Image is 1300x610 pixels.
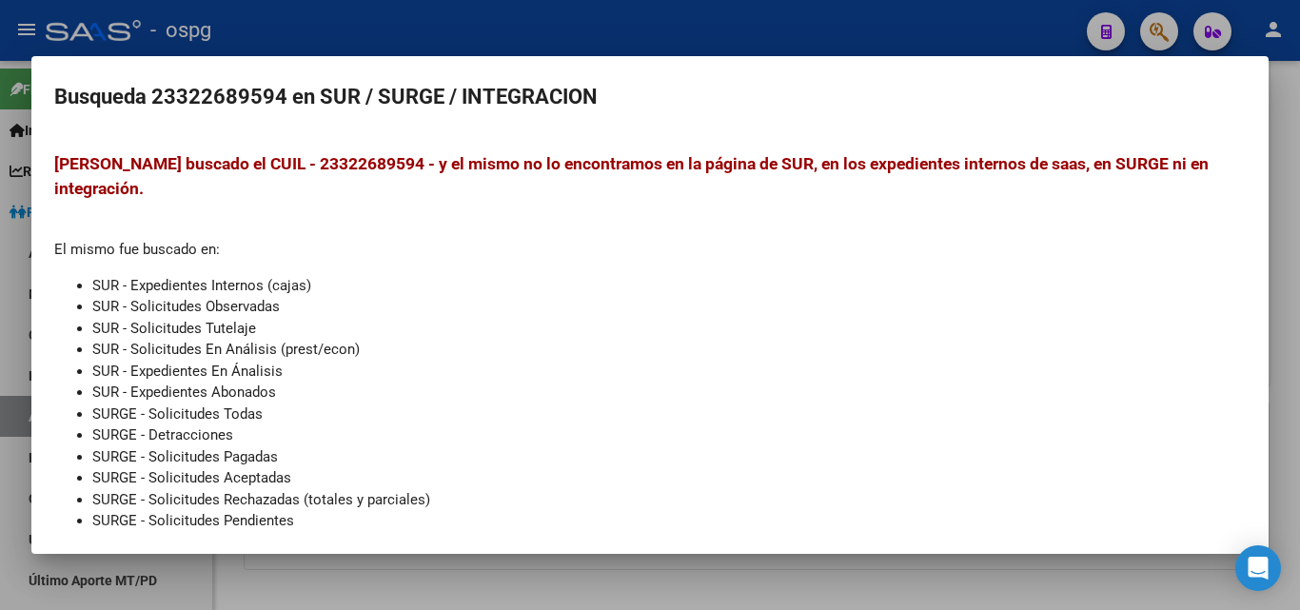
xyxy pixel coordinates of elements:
[92,424,1246,446] li: SURGE - Detracciones
[92,510,1246,532] li: SURGE - Solicitudes Pendientes
[92,275,1246,297] li: SUR - Expedientes Internos (cajas)
[92,446,1246,468] li: SURGE - Solicitudes Pagadas
[92,382,1246,403] li: SUR - Expedientes Abonados
[54,154,1209,198] span: [PERSON_NAME] buscado el CUIL - 23322689594 - y el mismo no lo encontramos en la página de SUR, e...
[92,318,1246,340] li: SUR - Solicitudes Tutelaje
[92,296,1246,318] li: SUR - Solicitudes Observadas
[92,467,1246,489] li: SURGE - Solicitudes Aceptadas
[54,79,1246,115] h2: Busqueda 23322689594 en SUR / SURGE / INTEGRACION
[92,403,1246,425] li: SURGE - Solicitudes Todas
[92,489,1246,511] li: SURGE - Solicitudes Rechazadas (totales y parciales)
[1235,545,1281,591] div: Open Intercom Messenger
[92,339,1246,361] li: SUR - Solicitudes En Análisis (prest/econ)
[92,361,1246,383] li: SUR - Expedientes En Ánalisis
